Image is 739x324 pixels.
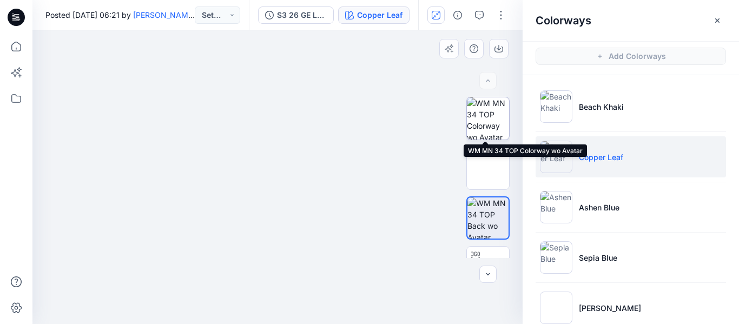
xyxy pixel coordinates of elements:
[540,141,572,173] img: Copper Leaf
[467,197,509,239] img: WM MN 34 TOP Back wo Avatar
[579,252,617,263] p: Sepia Blue
[579,202,619,213] p: Ashen Blue
[540,292,572,324] img: Green Ivy
[540,191,572,223] img: Ashen Blue
[338,6,410,24] button: Copper Leaf
[258,6,334,24] button: S3 26 GE LS THERMAL HENLEY SELF HEM-(REG)_(Parallel Knit Jersey)-Opt-2
[540,90,572,123] img: Beach Khaki
[277,9,327,21] div: S3 26 GE LS THERMAL HENLEY SELF HEM-(REG)_(Parallel Knit Jersey)-Opt-2
[357,9,403,21] div: Copper Leaf
[536,14,591,27] h2: Colorways
[540,241,572,274] img: Sepia Blue
[579,101,624,113] p: Beach Khaki
[467,97,509,140] img: WM MN 34 TOP Colorway wo Avatar
[45,9,195,21] span: Posted [DATE] 06:21 by
[579,151,623,163] p: Copper Leaf
[579,302,641,314] p: [PERSON_NAME]
[449,6,466,24] button: Details
[133,10,260,19] a: [PERSON_NAME] ​[PERSON_NAME]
